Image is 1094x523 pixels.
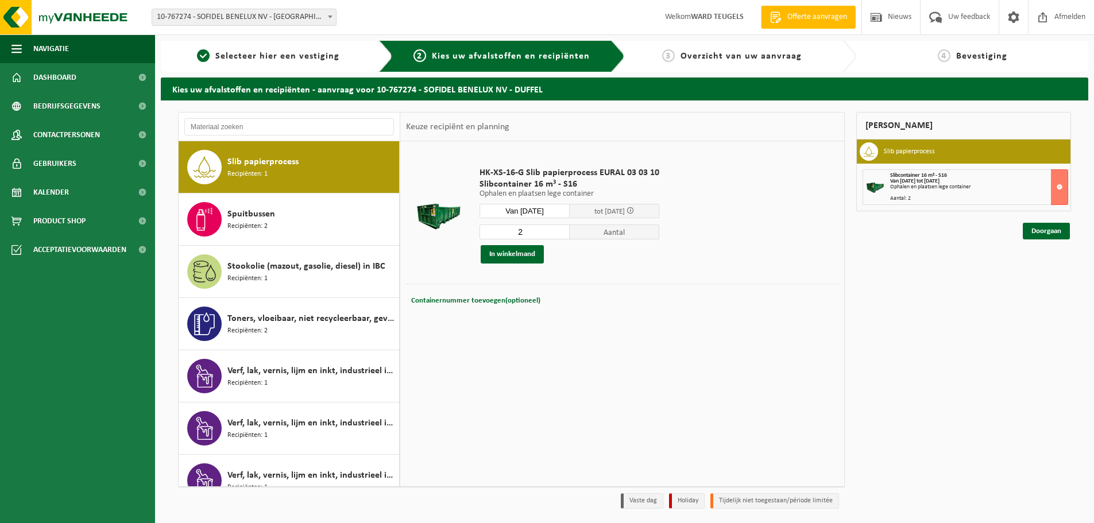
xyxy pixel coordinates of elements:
[480,179,659,190] span: Slibcontainer 16 m³ - S16
[410,293,542,309] button: Containernummer toevoegen(optioneel)
[227,482,268,493] span: Recipiënten: 1
[227,312,396,326] span: Toners, vloeibaar, niet recycleerbaar, gevaarlijk
[411,297,540,304] span: Containernummer toevoegen(optioneel)
[594,208,625,215] span: tot [DATE]
[956,52,1007,61] span: Bevestiging
[197,49,210,62] span: 1
[480,190,659,198] p: Ophalen en plaatsen lege container
[227,259,385,273] span: Stookolie (mazout, gasolie, diesel) in IBC
[856,112,1071,140] div: [PERSON_NAME]
[33,207,86,235] span: Product Shop
[179,350,400,402] button: Verf, lak, vernis, lijm en inkt, industrieel in 200lt-vat Recipiënten: 1
[152,9,337,26] span: 10-767274 - SOFIDEL BENELUX NV - DUFFEL
[710,493,839,509] li: Tijdelijk niet toegestaan/période limitée
[227,364,396,378] span: Verf, lak, vernis, lijm en inkt, industrieel in 200lt-vat
[33,149,76,178] span: Gebruikers
[227,273,268,284] span: Recipiënten: 1
[33,178,69,207] span: Kalender
[179,402,400,455] button: Verf, lak, vernis, lijm en inkt, industrieel in IBC Recipiënten: 1
[400,113,515,141] div: Keuze recipiënt en planning
[227,430,268,441] span: Recipiënten: 1
[227,378,268,389] span: Recipiënten: 1
[662,49,675,62] span: 3
[784,11,850,23] span: Offerte aanvragen
[890,178,940,184] strong: Van [DATE] tot [DATE]
[890,196,1068,202] div: Aantal: 2
[227,169,268,180] span: Recipiënten: 1
[432,52,590,61] span: Kies uw afvalstoffen en recipiënten
[938,49,950,62] span: 4
[33,121,100,149] span: Contactpersonen
[480,204,570,218] input: Selecteer datum
[227,207,275,221] span: Spuitbussen
[227,468,396,482] span: Verf, lak, vernis, lijm en inkt, industrieel in kleinverpakking
[480,167,659,179] span: HK-XS-16-G Slib papierprocess EURAL 03 03 10
[570,224,660,239] span: Aantal
[227,155,299,169] span: Slib papierprocess
[179,193,400,246] button: Spuitbussen Recipiënten: 2
[179,246,400,298] button: Stookolie (mazout, gasolie, diesel) in IBC Recipiënten: 1
[179,141,400,193] button: Slib papierprocess Recipiënten: 1
[227,221,268,232] span: Recipiënten: 2
[621,493,663,509] li: Vaste dag
[161,78,1088,100] h2: Kies uw afvalstoffen en recipiënten - aanvraag voor 10-767274 - SOFIDEL BENELUX NV - DUFFEL
[227,326,268,336] span: Recipiënten: 2
[33,34,69,63] span: Navigatie
[1023,223,1070,239] a: Doorgaan
[761,6,856,29] a: Offerte aanvragen
[184,118,394,135] input: Materiaal zoeken
[179,455,400,507] button: Verf, lak, vernis, lijm en inkt, industrieel in kleinverpakking Recipiënten: 1
[33,92,100,121] span: Bedrijfsgegevens
[215,52,339,61] span: Selecteer hier een vestiging
[669,493,705,509] li: Holiday
[33,63,76,92] span: Dashboard
[179,298,400,350] button: Toners, vloeibaar, niet recycleerbaar, gevaarlijk Recipiënten: 2
[681,52,802,61] span: Overzicht van uw aanvraag
[413,49,426,62] span: 2
[33,235,126,264] span: Acceptatievoorwaarden
[691,13,744,21] strong: WARD TEUGELS
[152,9,336,25] span: 10-767274 - SOFIDEL BENELUX NV - DUFFEL
[884,142,935,161] h3: Slib papierprocess
[890,184,1068,190] div: Ophalen en plaatsen lege container
[227,416,396,430] span: Verf, lak, vernis, lijm en inkt, industrieel in IBC
[481,245,544,264] button: In winkelmand
[890,172,947,179] span: Slibcontainer 16 m³ - S16
[167,49,370,63] a: 1Selecteer hier een vestiging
